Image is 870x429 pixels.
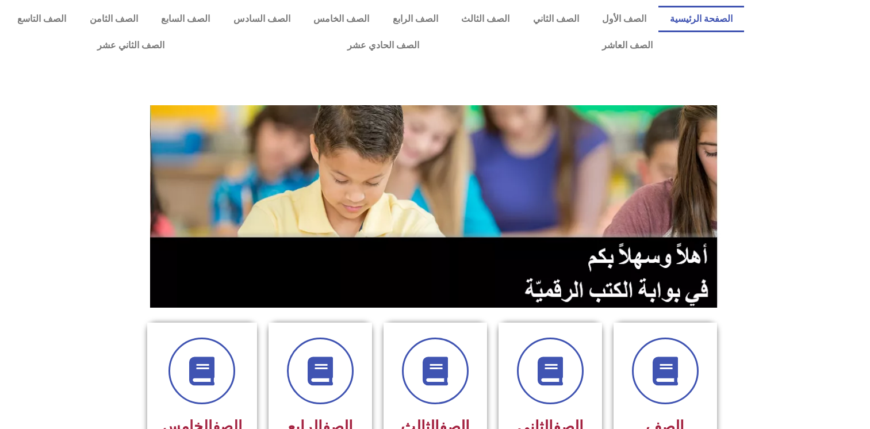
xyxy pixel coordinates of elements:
a: الصف الثاني [522,6,591,32]
a: الصف السابع [150,6,222,32]
a: الصف الثاني عشر [6,32,256,59]
a: الصف التاسع [6,6,78,32]
a: الصف الثالث [450,6,522,32]
a: الصف الحادي عشر [256,32,511,59]
a: الصف الثامن [78,6,150,32]
a: الصف السادس [222,6,302,32]
a: الصف العاشر [511,32,744,59]
a: الصف الرابع [381,6,450,32]
a: الصفحة الرئيسية [658,6,745,32]
a: الصف الخامس [302,6,381,32]
a: الصف الأول [591,6,658,32]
